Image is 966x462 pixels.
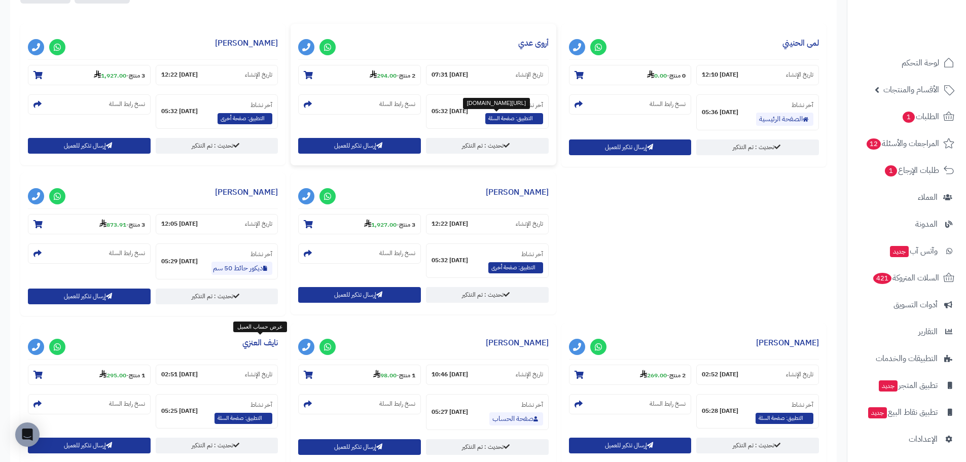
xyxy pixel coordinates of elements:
strong: [DATE] 05:36 [702,108,738,117]
small: - [364,219,415,229]
span: التطبيق: صفحة السلة [485,113,543,124]
a: تحديث : تم التذكير [156,438,278,453]
small: نسخ رابط السلة [379,249,415,258]
span: تطبيق نقاط البيع [867,405,938,419]
button: إرسال تذكير للعميل [298,138,421,154]
span: 1 [902,111,915,123]
span: لوحة التحكم [902,56,939,70]
strong: 873.91 [99,220,126,229]
a: السلات المتروكة421 [853,266,960,290]
small: نسخ رابط السلة [379,100,415,109]
span: 421 [872,272,892,285]
a: أدوات التسويق [853,293,960,317]
small: - [640,370,686,380]
section: نسخ رابط السلة [28,394,151,414]
strong: [DATE] 05:32 [161,107,198,116]
a: تحديث : تم التذكير [426,138,549,154]
button: إرسال تذكير للعميل [569,139,692,155]
span: الطلبات [902,110,939,124]
span: طلبات الإرجاع [884,163,939,177]
section: 3 منتج-873.91 [28,214,151,234]
small: تاريخ الإنشاء [516,70,543,79]
a: الطلبات1 [853,104,960,129]
strong: [DATE] 02:52 [702,370,738,379]
a: تحديث : تم التذكير [696,438,819,453]
a: العملاء [853,185,960,209]
a: التقارير [853,319,960,344]
strong: 294.00 [370,71,397,80]
small: تاريخ الإنشاء [516,370,543,379]
strong: 3 منتج [129,220,145,229]
a: تطبيق نقاط البيعجديد [853,400,960,424]
div: عرض حساب العميل [233,322,287,333]
button: إرسال تذكير للعميل [28,438,151,453]
strong: [DATE] 05:32 [432,256,468,265]
span: السلات المتروكة [872,271,939,285]
a: لمى الحنيني [782,37,819,49]
span: جديد [890,246,909,257]
section: 0 منتج-0.00 [569,65,692,85]
small: نسخ رابط السلة [109,400,145,408]
a: [PERSON_NAME] [486,186,549,198]
small: آخر نشاط [792,400,813,409]
section: نسخ رابط السلة [569,94,692,115]
strong: [DATE] 05:32 [432,107,468,116]
a: المدونة [853,212,960,236]
a: صفحة الحساب [489,412,543,425]
a: تحديث : تم التذكير [426,287,549,303]
a: [PERSON_NAME] [756,337,819,349]
strong: [DATE] 12:22 [161,70,198,79]
span: 12 [866,138,881,150]
button: إرسال تذكير للعميل [298,439,421,455]
span: جديد [868,407,887,418]
a: تحديث : تم التذكير [156,138,278,154]
small: تاريخ الإنشاء [786,70,813,79]
section: نسخ رابط السلة [298,94,421,115]
small: تاريخ الإنشاء [786,370,813,379]
strong: 1 منتج [399,371,415,380]
small: آخر نشاط [251,250,272,259]
div: Open Intercom Messenger [15,422,40,447]
small: آخر نشاط [521,100,543,110]
section: نسخ رابط السلة [298,394,421,414]
strong: [DATE] 07:31 [432,70,468,79]
section: 1 منتج-98.00 [298,365,421,385]
small: تاريخ الإنشاء [245,70,272,79]
small: تاريخ الإنشاء [245,370,272,379]
section: 3 منتج-1,927.00 [28,65,151,85]
span: وآتس آب [889,244,938,258]
a: التطبيقات والخدمات [853,346,960,371]
strong: 1 منتج [129,371,145,380]
small: تاريخ الإنشاء [245,220,272,228]
strong: [DATE] 10:46 [432,370,468,379]
button: إرسال تذكير للعميل [28,138,151,154]
span: التطبيق: صفحة السلة [214,413,272,424]
strong: [DATE] 12:22 [432,220,468,228]
strong: [DATE] 02:51 [161,370,198,379]
a: المراجعات والأسئلة12 [853,131,960,156]
a: نايف العنزي [242,337,278,349]
section: 2 منتج-294.00 [298,65,421,85]
span: أدوات التسويق [893,298,938,312]
a: لوحة التحكم [853,51,960,75]
span: الإعدادات [909,432,938,446]
span: الأقسام والمنتجات [883,83,939,97]
section: 1 منتج-295.00 [28,365,151,385]
strong: [DATE] 05:25 [161,407,198,415]
small: نسخ رابط السلة [379,400,415,408]
small: نسخ رابط السلة [109,100,145,109]
small: آخر نشاط [521,250,543,259]
a: ديكور حائط 50 سم [211,262,272,275]
span: التطبيق: صفحة السلة [756,413,813,424]
strong: [DATE] 12:05 [161,220,198,228]
small: - [94,70,145,80]
span: التطبيقات والخدمات [876,351,938,366]
a: تحديث : تم التذكير [426,439,549,455]
button: إرسال تذكير للعميل [569,438,692,453]
section: نسخ رابط السلة [28,94,151,115]
span: التقارير [918,325,938,339]
button: إرسال تذكير للعميل [298,287,421,303]
section: 2 منتج-269.00 [569,365,692,385]
strong: 1,927.00 [94,71,126,80]
span: التطبيق: صفحة أخرى [218,113,272,124]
